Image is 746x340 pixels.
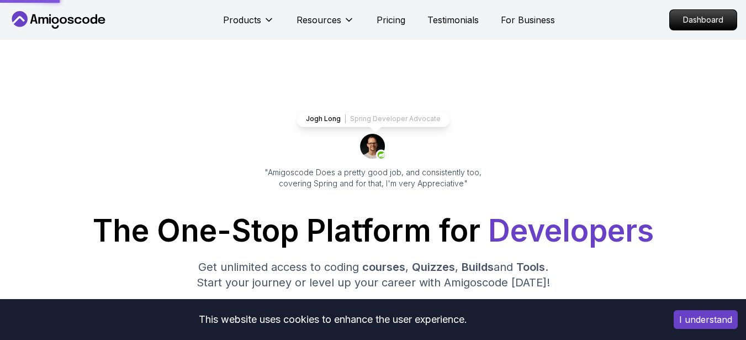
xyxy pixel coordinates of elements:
[188,259,559,290] p: Get unlimited access to coding , , and . Start your journey or level up your career with Amigosco...
[412,260,455,274] span: Quizzes
[516,260,545,274] span: Tools
[670,10,737,30] p: Dashboard
[350,114,441,123] p: Spring Developer Advocate
[306,114,341,123] p: Jogh Long
[427,13,479,27] a: Testimonials
[297,13,355,35] button: Resources
[462,260,494,274] span: Builds
[501,13,555,27] a: For Business
[360,134,387,160] img: josh long
[250,167,497,189] p: "Amigoscode Does a pretty good job, and consistently too, covering Spring and for that, I'm very ...
[297,13,341,27] p: Resources
[669,9,737,30] a: Dashboard
[377,13,405,27] a: Pricing
[362,260,405,274] span: courses
[8,307,657,332] div: This website uses cookies to enhance the user experience.
[488,212,654,249] span: Developers
[223,13,274,35] button: Products
[674,310,738,329] button: Accept cookies
[9,216,737,246] h1: The One-Stop Platform for
[223,13,261,27] p: Products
